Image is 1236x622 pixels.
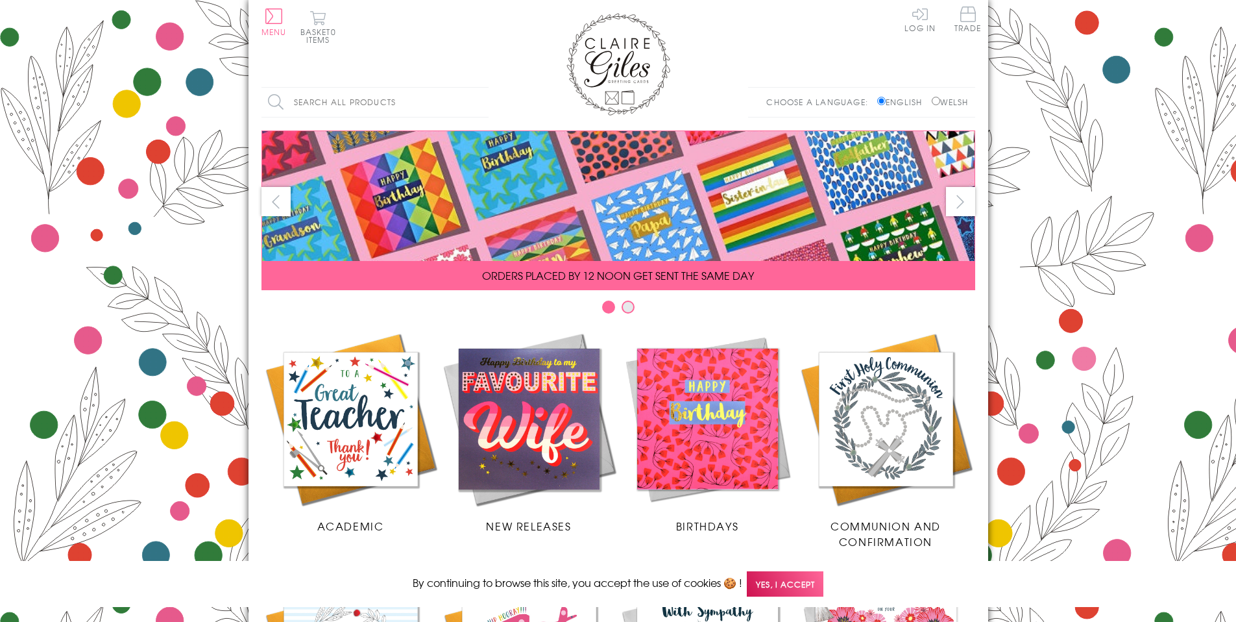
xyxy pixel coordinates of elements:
[261,88,489,117] input: Search all products
[317,518,384,534] span: Academic
[954,6,982,32] span: Trade
[954,6,982,34] a: Trade
[747,571,823,597] span: Yes, I accept
[261,330,440,534] a: Academic
[440,330,618,534] a: New Releases
[766,96,875,108] p: Choose a language:
[566,13,670,116] img: Claire Giles Greetings Cards
[482,267,754,283] span: ORDERS PLACED BY 12 NOON GET SENT THE SAME DAY
[618,330,797,534] a: Birthdays
[486,518,571,534] span: New Releases
[830,518,941,549] span: Communion and Confirmation
[932,96,969,108] label: Welsh
[261,300,975,320] div: Carousel Pagination
[300,10,336,44] button: Basket0 items
[676,518,738,534] span: Birthdays
[261,8,287,36] button: Menu
[476,88,489,117] input: Search
[622,301,635,314] button: Carousel Page 2
[946,187,975,216] button: next
[261,26,287,38] span: Menu
[877,96,928,108] label: English
[261,187,291,216] button: prev
[602,301,615,314] button: Carousel Page 1 (Current Slide)
[877,97,886,105] input: English
[797,330,975,549] a: Communion and Confirmation
[932,97,940,105] input: Welsh
[306,26,336,45] span: 0 items
[904,6,936,32] a: Log In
